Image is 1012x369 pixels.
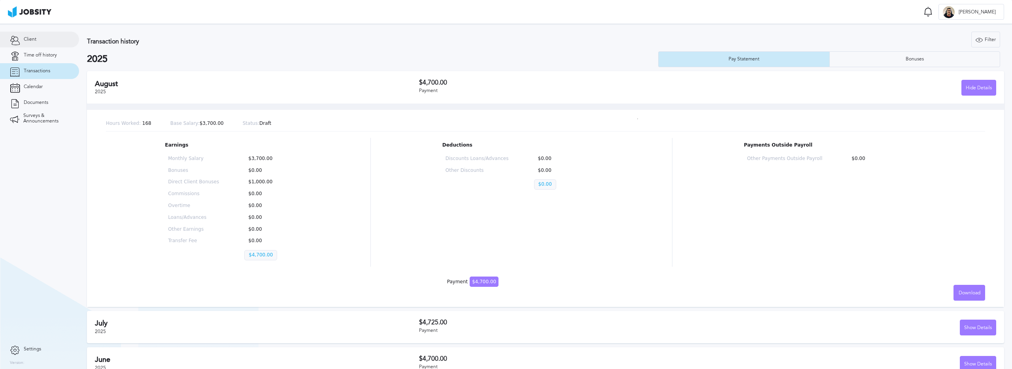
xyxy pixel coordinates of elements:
[24,53,57,58] span: Time off history
[943,6,955,18] div: G
[168,156,219,162] p: Monthly Salary
[95,319,419,328] h2: July
[87,38,587,45] h3: Transaction history
[953,285,985,301] button: Download
[165,143,298,148] p: Earnings
[244,168,295,173] p: $0.00
[168,238,219,244] p: Transfer Fee
[960,320,996,336] div: Show Details
[244,250,277,260] p: $4,700.00
[24,346,41,352] span: Settings
[419,88,708,94] div: Payment
[419,79,708,86] h3: $4,700.00
[170,121,224,126] p: $3,700.00
[8,6,51,17] img: ab4bad089aa723f57921c736e9817d99.png
[962,80,996,96] div: Hide Details
[244,156,295,162] p: $3,700.00
[955,9,1000,15] span: [PERSON_NAME]
[24,84,43,90] span: Calendar
[534,179,556,190] p: $0.00
[87,54,658,65] h2: 2025
[960,320,996,335] button: Show Details
[534,156,597,162] p: $0.00
[447,279,498,285] div: Payment
[442,143,600,148] p: Deductions
[971,32,1000,47] button: Filter
[106,120,141,126] span: Hours Worked:
[10,361,25,365] label: Version:
[829,51,1001,67] button: Bonuses
[725,56,763,62] div: Pay Statement
[848,156,923,162] p: $0.00
[168,168,219,173] p: Bonuses
[446,168,509,173] p: Other Discounts
[961,80,996,96] button: Hide Details
[419,328,708,333] div: Payment
[419,319,708,326] h3: $4,725.00
[244,179,295,185] p: $1,000.00
[959,290,980,296] span: Download
[168,215,219,220] p: Loans/Advances
[24,37,36,42] span: Client
[95,80,419,88] h2: August
[972,32,1000,48] div: Filter
[168,227,219,232] p: Other Earnings
[419,355,708,362] h3: $4,700.00
[24,100,48,105] span: Documents
[168,203,219,209] p: Overtime
[744,143,926,148] p: Payments Outside Payroll
[244,191,295,197] p: $0.00
[243,121,272,126] p: Draft
[106,121,151,126] p: 168
[658,51,829,67] button: Pay Statement
[244,215,295,220] p: $0.00
[534,168,597,173] p: $0.00
[747,156,822,162] p: Other Payments Outside Payroll
[243,120,259,126] span: Status:
[168,191,219,197] p: Commissions
[470,277,498,287] span: $4,700.00
[244,238,295,244] p: $0.00
[244,203,295,209] p: $0.00
[170,120,200,126] span: Base Salary:
[24,68,50,74] span: Transactions
[244,227,295,232] p: $0.00
[446,156,509,162] p: Discounts Loans/Advances
[938,4,1004,20] button: G[PERSON_NAME]
[902,56,928,62] div: Bonuses
[95,356,419,364] h2: June
[95,329,106,334] span: 2025
[168,179,219,185] p: Direct Client Bonuses
[95,89,106,94] span: 2025
[23,113,69,124] span: Surveys & Announcements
